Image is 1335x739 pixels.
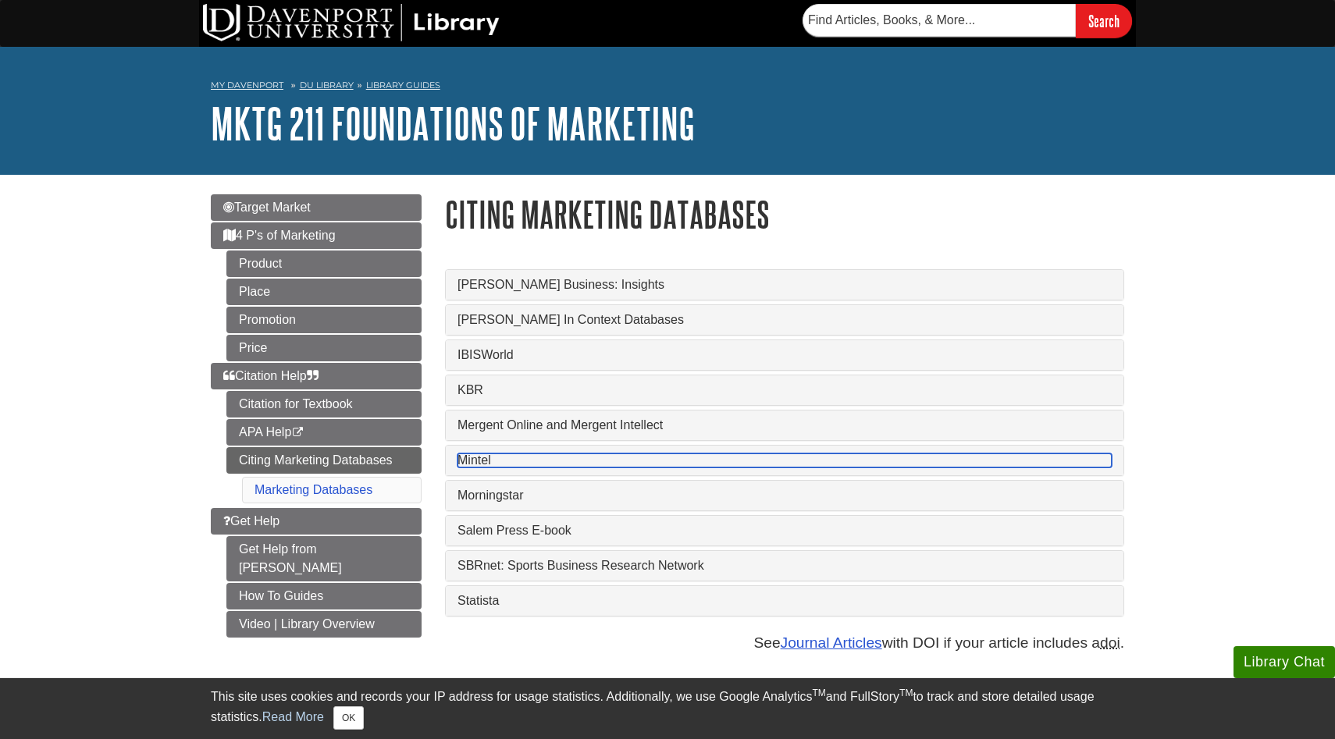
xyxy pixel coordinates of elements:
a: My Davenport [211,79,283,92]
span: 4 P's of Marketing [223,229,336,242]
sup: TM [812,687,825,698]
p: See with DOI if your article includes a . [445,632,1124,655]
a: Get Help from [PERSON_NAME] [226,536,422,581]
a: Video | Library Overview [226,611,422,638]
form: Searches DU Library's articles, books, and more [803,4,1132,37]
a: [PERSON_NAME] In Context Databases [457,313,1112,327]
div: This site uses cookies and records your IP address for usage statistics. Additionally, we use Goo... [211,687,1124,730]
a: DU Library [300,80,354,91]
img: DU Library [203,4,500,41]
a: How To Guides [226,583,422,609]
span: Get Help [223,514,279,528]
a: Target Market [211,194,422,221]
a: Place [226,279,422,305]
a: Read More [262,710,324,723]
a: KBR [457,383,1112,397]
a: MKTG 211 Foundations of Marketing [211,99,695,147]
a: Citing Marketing Databases [226,447,422,474]
a: SBRnet: Sports Business Research Network [457,559,1112,573]
span: Citation Help [223,369,319,382]
a: Price [226,335,422,361]
a: Morningstar [457,489,1112,503]
a: IBISWorld [457,348,1112,362]
a: Journal Articles [781,634,882,651]
sup: TM [899,687,913,698]
a: Product [226,250,422,277]
input: Search [1076,4,1132,37]
a: Salem Press E-book [457,524,1112,538]
a: Citation for Textbook [226,391,422,417]
button: Close [333,706,364,730]
a: Citation Help [211,363,422,389]
a: 4 P's of Marketing [211,222,422,249]
h1: Citing Marketing Databases [445,194,1124,234]
a: Promotion [226,307,422,333]
a: [PERSON_NAME] Business: Insights [457,278,1112,292]
input: Find Articles, Books, & More... [803,4,1076,37]
a: Library Guides [366,80,440,91]
i: This link opens in a new window [291,428,304,438]
button: Library Chat [1234,646,1335,678]
span: Target Market [223,201,311,214]
abbr: digital object identifier such as 10.1177/‌1032373210373619 [1100,634,1120,651]
div: Guide Page Menu [211,194,422,638]
a: Mintel [457,453,1112,467]
nav: breadcrumb [211,75,1124,100]
a: Marketing Databases [255,483,372,496]
a: Statista [457,594,1112,608]
a: Get Help [211,508,422,535]
a: Mergent Online and Mergent Intellect [457,418,1112,432]
a: APA Help [226,419,422,446]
